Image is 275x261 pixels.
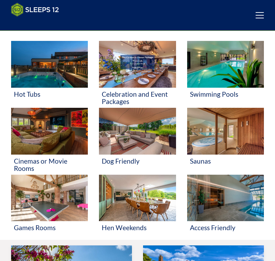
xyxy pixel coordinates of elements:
img: 'Dog Friendly' - Large Group Accommodation Holiday Ideas [99,108,176,155]
a: 'Games Rooms' - Large Group Accommodation Holiday Ideas Games Rooms [11,175,88,234]
h3: Hot Tubs [14,90,85,98]
a: 'Hen Weekends' - Large Group Accommodation Holiday Ideas Hen Weekends [99,175,176,234]
a: 'Celebration and Event Packages' - Large Group Accommodation Holiday Ideas Celebration and Event ... [99,41,176,108]
a: 'Saunas' - Large Group Accommodation Holiday Ideas Saunas [187,108,264,175]
a: 'Dog Friendly' - Large Group Accommodation Holiday Ideas Dog Friendly [99,108,176,175]
img: 'Hot Tubs' - Large Group Accommodation Holiday Ideas [11,41,88,88]
img: 'Celebration and Event Packages' - Large Group Accommodation Holiday Ideas [99,41,176,88]
h3: Swimming Pools [190,90,261,98]
h3: Hen Weekends [102,224,173,231]
h3: Celebration and Event Packages [102,90,173,105]
img: 'Access Friendly' - Large Group Accommodation Holiday Ideas [187,175,264,221]
img: 'Saunas' - Large Group Accommodation Holiday Ideas [187,108,264,155]
img: 'Swimming Pools' - Large Group Accommodation Holiday Ideas [187,41,264,88]
a: 'Swimming Pools' - Large Group Accommodation Holiday Ideas Swimming Pools [187,41,264,108]
h3: Access Friendly [190,224,261,231]
a: 'Cinemas or Movie Rooms' - Large Group Accommodation Holiday Ideas Cinemas or Movie Rooms [11,108,88,175]
img: Sleeps 12 [11,3,59,17]
h3: Games Rooms [14,224,85,231]
img: 'Cinemas or Movie Rooms' - Large Group Accommodation Holiday Ideas [11,108,88,155]
iframe: Customer reviews powered by Trustpilot [8,21,81,27]
a: 'Hot Tubs' - Large Group Accommodation Holiday Ideas Hot Tubs [11,41,88,108]
img: 'Games Rooms' - Large Group Accommodation Holiday Ideas [11,175,88,221]
a: 'Access Friendly' - Large Group Accommodation Holiday Ideas Access Friendly [187,175,264,234]
h3: Cinemas or Movie Rooms [14,157,85,172]
h3: Dog Friendly [102,157,173,165]
img: 'Hen Weekends' - Large Group Accommodation Holiday Ideas [99,175,176,221]
h3: Saunas [190,157,261,165]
